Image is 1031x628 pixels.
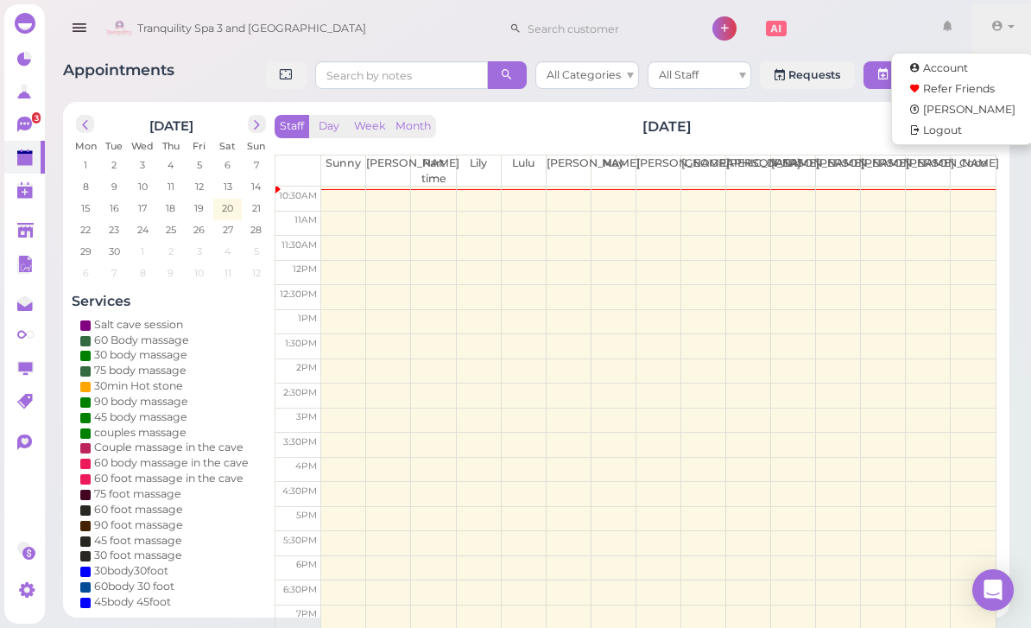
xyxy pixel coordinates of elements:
[94,548,182,563] div: 30 foot massage
[591,155,636,187] th: May
[906,155,951,187] th: [PERSON_NAME]
[162,140,180,152] span: Thu
[193,140,206,152] span: Fri
[280,289,317,300] span: 12:30pm
[279,190,317,201] span: 10:30am
[283,535,317,546] span: 5:30pm
[94,563,168,579] div: 30body30foot
[223,244,232,259] span: 4
[221,222,235,238] span: 27
[816,155,861,187] th: [PERSON_NAME]
[295,460,317,472] span: 4pm
[349,115,391,138] button: Week
[149,115,193,134] h2: [DATE]
[195,244,204,259] span: 3
[283,584,317,595] span: 6:30pm
[863,61,1009,89] button: New appointment
[275,115,309,138] button: Staff
[411,155,456,187] th: Part time
[79,244,93,259] span: 29
[94,317,183,333] div: Salt cave session
[923,82,995,95] span: Refer Friends
[252,244,261,259] span: 5
[82,157,89,173] span: 1
[223,157,232,173] span: 6
[193,200,206,216] span: 19
[75,140,97,152] span: Mon
[94,378,183,394] div: 30min Hot stone
[4,108,45,141] a: 3
[137,4,366,53] span: Tranquility Spa 3 and [GEOGRAPHIC_DATA]
[164,200,177,216] span: 18
[193,265,206,281] span: 10
[81,179,91,194] span: 8
[296,362,317,373] span: 2pm
[282,485,317,497] span: 4:30pm
[285,338,317,349] span: 1:30pm
[247,140,265,152] span: Sun
[79,200,92,216] span: 15
[94,594,171,610] div: 45body 45foot
[72,293,270,309] h4: Services
[250,200,262,216] span: 21
[250,265,262,281] span: 12
[366,155,411,187] th: [PERSON_NAME]
[138,265,148,281] span: 8
[107,222,121,238] span: 23
[195,157,204,173] span: 5
[680,155,725,187] th: [GEOGRAPHIC_DATA]
[390,115,436,138] button: Month
[861,155,906,187] th: [PERSON_NAME]
[76,115,94,133] button: prev
[94,455,249,471] div: 60 body massage in the cave
[193,179,206,194] span: 12
[94,394,188,409] div: 90 body massage
[94,333,189,348] div: 60 Body massage
[296,559,317,570] span: 6pm
[636,155,680,187] th: [PERSON_NAME]
[456,155,501,187] th: Lily
[546,155,591,187] th: [PERSON_NAME]
[110,265,118,281] span: 7
[293,263,317,275] span: 12pm
[294,214,317,225] span: 11am
[315,61,488,89] input: Search by notes
[94,409,187,425] div: 45 body massage
[951,155,996,187] th: Coco
[283,387,317,398] span: 2:30pm
[166,265,175,281] span: 9
[308,115,350,138] button: Day
[219,140,236,152] span: Sat
[94,533,182,549] div: 45 foot massage
[94,471,244,486] div: 60 foot massage in the cave
[252,157,261,173] span: 7
[192,222,206,238] span: 26
[296,608,317,619] span: 7pm
[94,579,174,594] div: 60body 30 foot
[321,155,366,187] th: Sunny
[659,68,699,81] span: All Staff
[167,244,175,259] span: 2
[642,117,692,136] h2: [DATE]
[522,15,689,42] input: Search customer
[296,510,317,521] span: 5pm
[138,157,147,173] span: 3
[248,115,266,133] button: next
[32,112,41,124] span: 3
[94,502,183,517] div: 60 foot massage
[166,157,175,173] span: 4
[760,61,855,89] a: Requests
[63,60,174,79] span: Appointments
[164,222,178,238] span: 25
[79,222,92,238] span: 22
[223,265,233,281] span: 11
[547,68,621,81] span: All Categories
[501,155,546,187] th: Lulu
[110,157,118,173] span: 2
[136,200,149,216] span: 17
[108,200,121,216] span: 16
[105,140,123,152] span: Tue
[131,140,154,152] span: Wed
[136,222,150,238] span: 24
[298,313,317,324] span: 1pm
